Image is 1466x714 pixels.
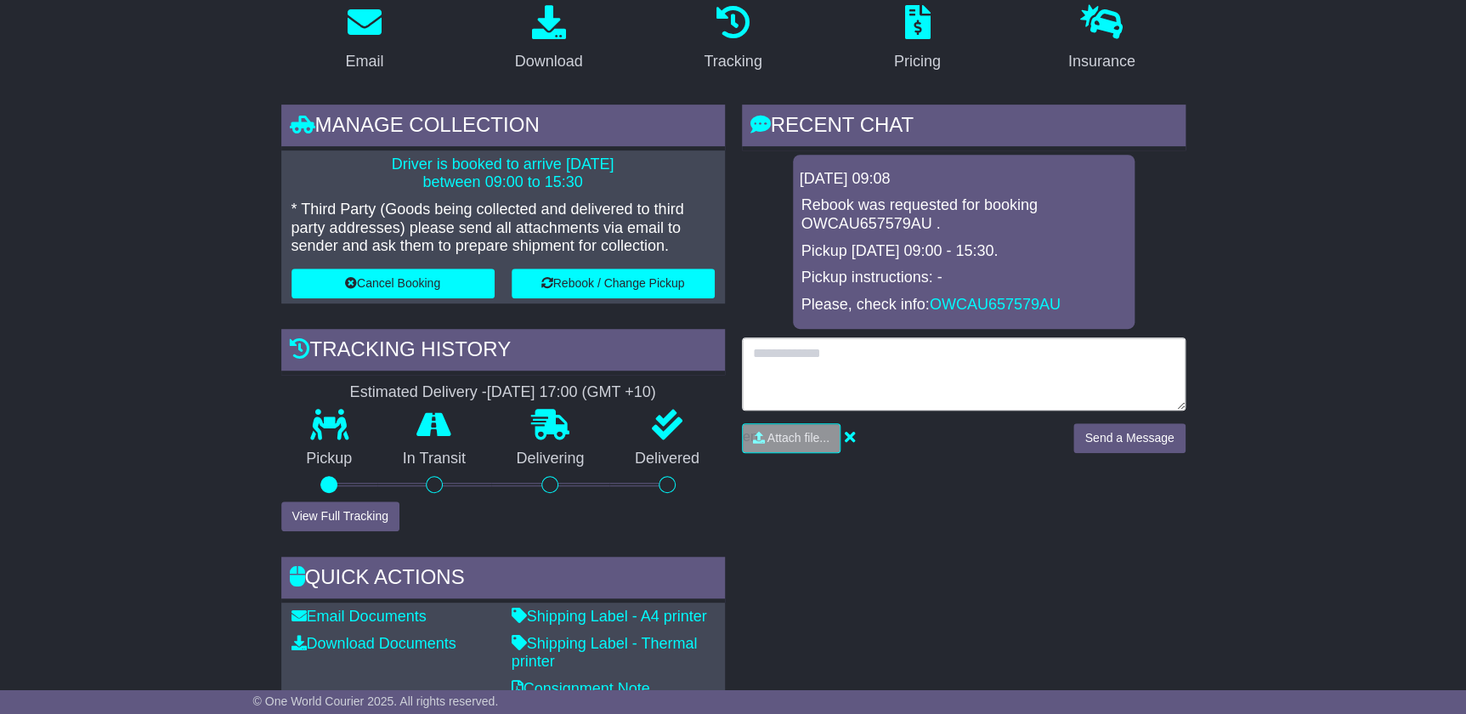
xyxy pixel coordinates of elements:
button: View Full Tracking [281,501,399,531]
p: Pickup [DATE] 09:00 - 15:30. [801,242,1126,261]
a: Email Documents [292,608,427,625]
button: Rebook / Change Pickup [512,269,715,298]
div: [DATE] 09:08 [800,170,1128,189]
span: © One World Courier 2025. All rights reserved. [253,694,499,708]
div: Pricing [894,50,941,73]
button: Cancel Booking [292,269,495,298]
p: Delivering [491,450,610,468]
p: * Third Party (Goods being collected and delivered to third party addresses) please send all atta... [292,201,715,256]
a: Shipping Label - Thermal printer [512,635,698,671]
div: Insurance [1068,50,1135,73]
div: Estimated Delivery - [281,383,725,402]
div: RECENT CHAT [742,105,1186,150]
button: Send a Message [1073,423,1185,453]
a: Consignment Note [512,680,650,697]
a: Download Documents [292,635,456,652]
div: [DATE] 17:00 (GMT +10) [487,383,656,402]
p: Please, check info: [801,296,1126,314]
div: Tracking history [281,329,725,375]
p: In Transit [377,450,491,468]
p: Pickup instructions: - [801,269,1126,287]
a: OWCAU657579AU [930,296,1061,313]
a: Shipping Label - A4 printer [512,608,707,625]
p: Driver is booked to arrive [DATE] between 09:00 to 15:30 [292,156,715,192]
p: Delivered [609,450,725,468]
div: Tracking [704,50,761,73]
p: Rebook was requested for booking OWCAU657579AU . [801,196,1126,233]
div: Manage collection [281,105,725,150]
p: Pickup [281,450,378,468]
div: Quick Actions [281,557,725,603]
div: Download [515,50,583,73]
div: Email [345,50,383,73]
